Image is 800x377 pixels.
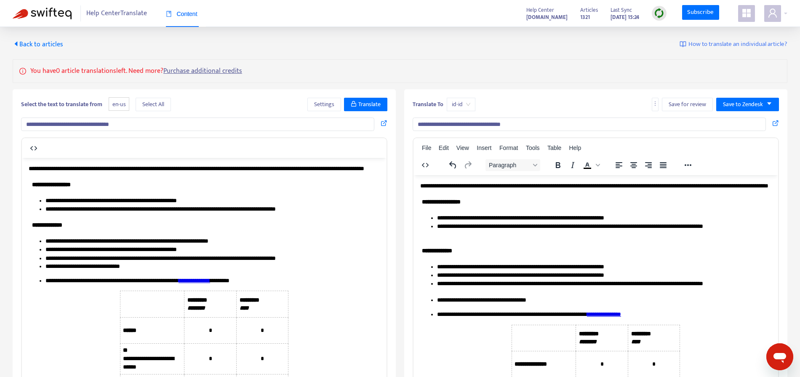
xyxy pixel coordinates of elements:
button: Save to Zendeskcaret-down [716,98,779,111]
span: Insert [477,144,491,151]
span: Save to Zendesk [723,100,763,109]
span: Settings [314,100,334,109]
button: Reveal or hide additional toolbar items [681,159,695,171]
a: Purchase additional credits [163,65,242,77]
span: Tools [526,144,540,151]
span: Back to articles [13,39,63,50]
span: View [456,144,469,151]
div: Text color Black [580,159,601,171]
button: Redo [461,159,475,171]
button: Select All [136,98,171,111]
span: Table [547,144,561,151]
span: caret-left [13,40,19,47]
span: Help Center [526,5,554,15]
strong: [DATE] 15:24 [611,13,639,22]
span: book [166,11,172,17]
button: Italic [565,159,580,171]
span: Content [166,11,197,17]
span: Paragraph [489,162,530,168]
img: sync.dc5367851b00ba804db3.png [654,8,664,19]
span: Save for review [669,100,706,109]
button: more [652,98,659,111]
span: How to translate an individual article? [688,40,787,49]
span: Last Sync [611,5,632,15]
strong: 1321 [580,13,590,22]
a: Subscribe [682,5,719,20]
a: How to translate an individual article? [680,40,787,49]
strong: [DOMAIN_NAME] [526,13,568,22]
span: File [422,144,432,151]
a: [DOMAIN_NAME] [526,12,568,22]
button: Align right [641,159,656,171]
span: Format [499,144,518,151]
b: Translate To [413,99,443,109]
span: info-circle [19,66,26,75]
span: Select All [142,100,164,109]
p: You have 0 article translations left. Need more? [30,66,242,76]
button: Translate [344,98,387,111]
button: Block Paragraph [485,159,540,171]
button: Settings [307,98,341,111]
button: Align left [612,159,626,171]
button: Undo [446,159,460,171]
span: Help Center Translate [86,5,147,21]
span: appstore [741,8,752,18]
span: en-us [109,97,129,111]
img: Swifteq [13,8,72,19]
span: id-id [452,98,470,111]
b: Select the text to translate from [21,99,102,109]
span: Help [569,144,581,151]
span: Edit [439,144,449,151]
span: Articles [580,5,598,15]
iframe: Button to launch messaging window [766,343,793,370]
button: Align center [627,159,641,171]
img: image-link [680,41,686,48]
button: Save for review [662,98,713,111]
button: Bold [551,159,565,171]
span: user [768,8,778,18]
span: caret-down [766,101,772,107]
span: Translate [358,100,381,109]
span: more [652,101,658,107]
button: Justify [656,159,670,171]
